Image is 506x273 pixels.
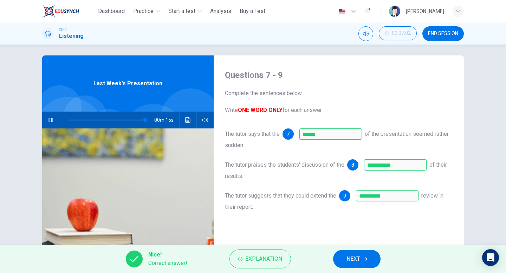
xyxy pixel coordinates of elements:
[343,193,346,198] span: 9
[98,7,125,15] span: Dashboard
[95,5,128,18] button: Dashboard
[225,192,336,199] span: The tutor suggests that they could extend the
[130,5,163,18] button: Practice
[240,7,265,15] span: Buy a Test
[287,132,290,136] span: 7
[358,26,373,41] div: Mute
[482,249,499,266] div: Open Intercom Messenger
[379,26,417,41] div: Hide
[154,112,179,128] span: 00m 15s
[379,26,417,40] button: 00:07:02
[406,7,444,15] div: [PERSON_NAME]
[59,32,84,40] h1: Listening
[207,5,234,18] button: Analysis
[42,4,95,18] a: ELTC logo
[392,31,411,36] span: 00:07:02
[225,161,344,168] span: The tutor praises the students' discussion of the
[93,79,162,88] span: Last Week's Presentation
[428,31,458,36] span: END SESSION
[182,112,194,128] button: Click to see the audio transcription
[42,4,79,18] img: ELTC logo
[229,249,291,268] button: Explanation
[133,7,154,15] span: Practice
[346,254,360,264] span: NEXT
[168,7,195,15] span: Start a test
[238,107,283,113] b: ONE WORD ONLY
[225,69,453,81] h4: Questions 7 - 9
[210,7,231,15] span: Analysis
[351,162,354,167] span: 8
[59,27,66,32] span: CEFR
[148,259,187,267] span: Correct answer!
[333,250,381,268] button: NEXT
[225,131,280,137] span: The tutor says that the
[237,5,268,18] button: Buy a Test
[338,9,346,14] img: en
[148,251,187,259] span: Nice!
[422,26,464,41] button: END SESSION
[245,254,282,264] span: Explanation
[166,5,205,18] button: Start a test
[389,6,400,17] img: Profile picture
[225,89,453,114] span: Complete the sentences below. Write for each answer.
